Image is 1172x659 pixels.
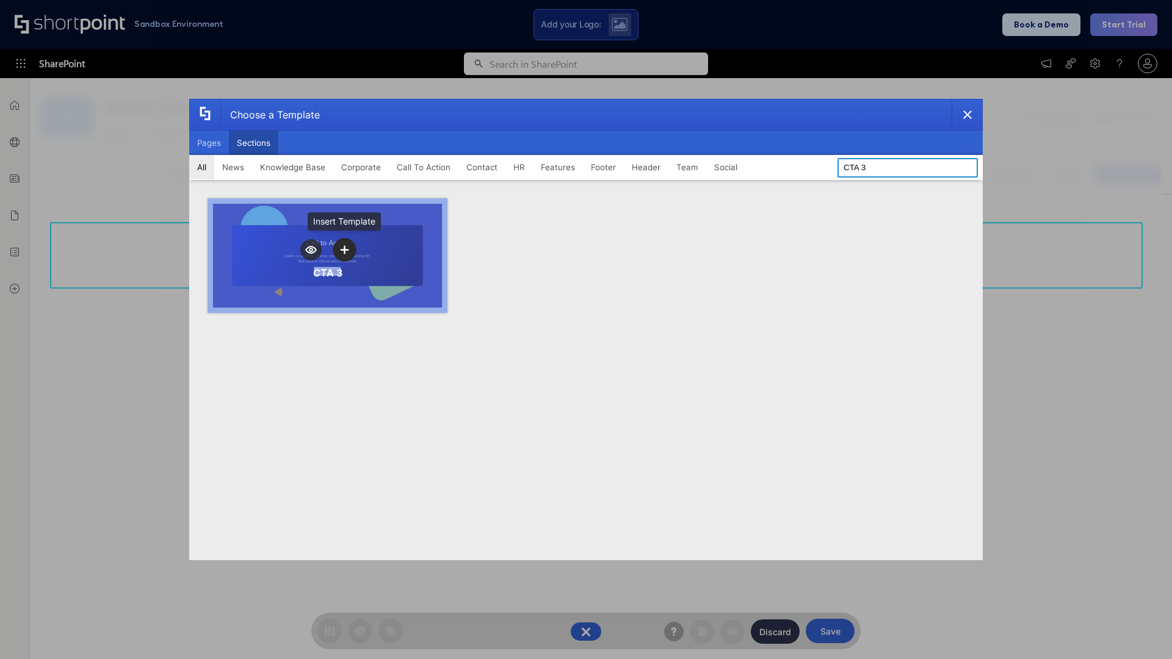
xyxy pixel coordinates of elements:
[458,155,505,179] button: Contact
[313,267,342,279] div: CTA 3
[624,155,668,179] button: Header
[220,99,320,130] div: Choose a Template
[389,155,458,179] button: Call To Action
[189,155,214,179] button: All
[533,155,583,179] button: Features
[1111,600,1172,659] iframe: Chat Widget
[189,99,983,560] div: template selector
[252,155,333,179] button: Knowledge Base
[668,155,706,179] button: Team
[214,155,252,179] button: News
[189,131,229,155] button: Pages
[229,131,278,155] button: Sections
[505,155,533,179] button: HR
[333,155,389,179] button: Corporate
[706,155,745,179] button: Social
[837,158,978,178] input: Search
[583,155,624,179] button: Footer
